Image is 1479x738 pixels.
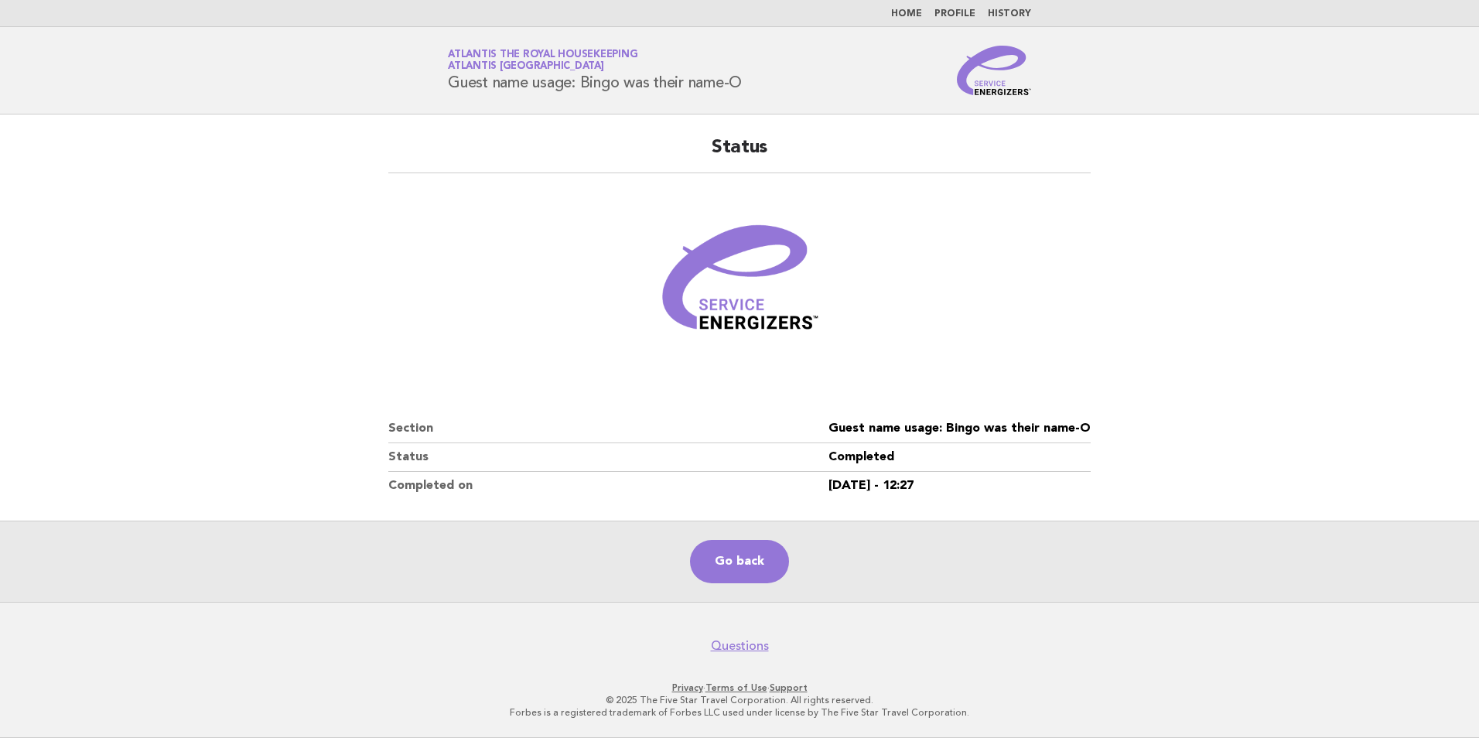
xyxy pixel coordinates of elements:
[988,9,1031,19] a: History
[828,415,1091,443] dd: Guest name usage: Bingo was their name-O
[705,682,767,693] a: Terms of Use
[388,443,828,472] dt: Status
[690,540,789,583] a: Go back
[770,682,808,693] a: Support
[711,638,769,654] a: Questions
[448,62,604,72] span: Atlantis [GEOGRAPHIC_DATA]
[448,50,637,71] a: Atlantis the Royal HousekeepingAtlantis [GEOGRAPHIC_DATA]
[266,706,1213,719] p: Forbes is a registered trademark of Forbes LLC used under license by The Five Star Travel Corpora...
[448,50,742,91] h1: Guest name usage: Bingo was their name-O
[934,9,975,19] a: Profile
[388,415,828,443] dt: Section
[388,472,828,500] dt: Completed on
[388,135,1091,173] h2: Status
[672,682,703,693] a: Privacy
[828,472,1091,500] dd: [DATE] - 12:27
[828,443,1091,472] dd: Completed
[957,46,1031,95] img: Service Energizers
[647,192,832,378] img: Verified
[266,694,1213,706] p: © 2025 The Five Star Travel Corporation. All rights reserved.
[891,9,922,19] a: Home
[266,682,1213,694] p: · ·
